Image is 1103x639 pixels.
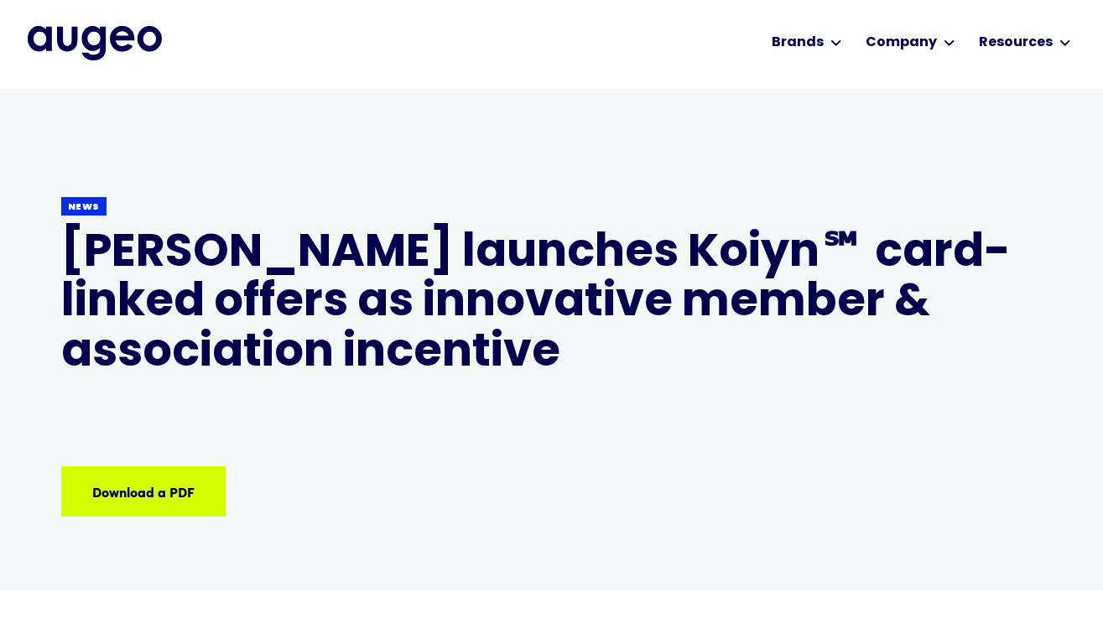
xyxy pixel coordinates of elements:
div: News [68,201,101,214]
a: Download a PDF [61,466,226,517]
div: Brands [772,33,824,53]
a: home [28,26,162,60]
img: Augeo's full logo in midnight blue. [28,26,162,60]
div: Resources [979,33,1053,53]
div: Company [866,33,937,53]
h1: [PERSON_NAME] launches Koiyn℠ card-linked offers as innovative member & association incentive [61,230,1043,379]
